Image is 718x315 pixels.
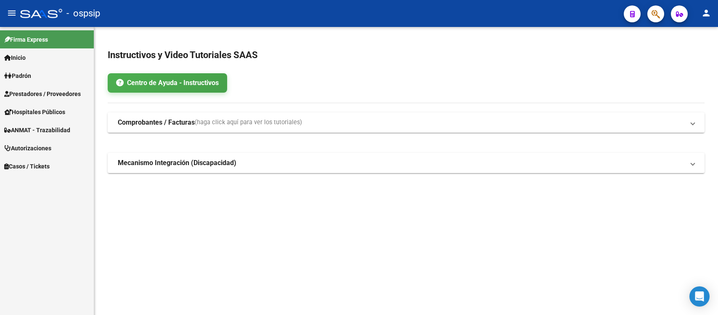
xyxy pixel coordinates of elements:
[689,286,710,307] div: Open Intercom Messenger
[7,8,17,18] mat-icon: menu
[4,162,50,171] span: Casos / Tickets
[108,153,705,173] mat-expansion-panel-header: Mecanismo Integración (Discapacidad)
[4,71,31,80] span: Padrón
[4,35,48,44] span: Firma Express
[108,73,227,93] a: Centro de Ayuda - Instructivos
[118,118,195,127] strong: Comprobantes / Facturas
[4,53,26,62] span: Inicio
[4,107,65,117] span: Hospitales Públicos
[701,8,711,18] mat-icon: person
[4,144,51,153] span: Autorizaciones
[108,112,705,133] mat-expansion-panel-header: Comprobantes / Facturas(haga click aquí para ver los tutoriales)
[4,125,70,135] span: ANMAT - Trazabilidad
[118,158,236,168] strong: Mecanismo Integración (Discapacidad)
[108,47,705,63] h2: Instructivos y Video Tutoriales SAAS
[195,118,302,127] span: (haga click aquí para ver los tutoriales)
[66,4,100,23] span: - ospsip
[4,89,81,99] span: Prestadores / Proveedores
